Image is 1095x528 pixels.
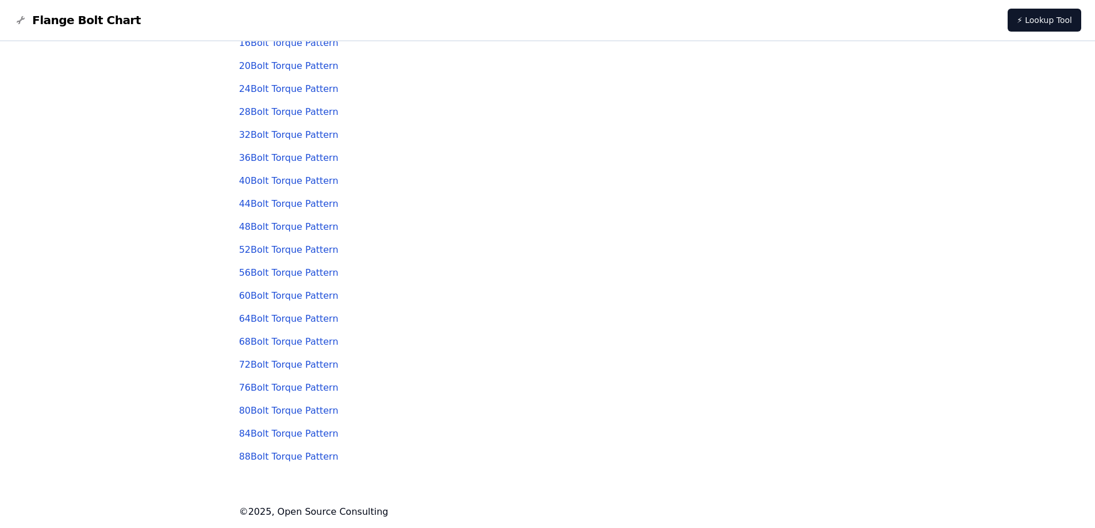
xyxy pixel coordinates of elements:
[239,451,339,462] a: 88Bolt Torque Pattern
[239,382,339,393] a: 76Bolt Torque Pattern
[239,83,339,94] a: 24Bolt Torque Pattern
[239,290,339,301] a: 60Bolt Torque Pattern
[239,37,339,48] a: 16Bolt Torque Pattern
[239,152,339,163] a: 36Bolt Torque Pattern
[239,405,339,416] a: 80Bolt Torque Pattern
[239,505,856,519] footer: © 2025 , Open Source Consulting
[32,12,141,28] span: Flange Bolt Chart
[239,175,339,186] a: 40Bolt Torque Pattern
[239,198,339,209] a: 44Bolt Torque Pattern
[239,129,339,140] a: 32Bolt Torque Pattern
[239,313,339,324] a: 64Bolt Torque Pattern
[239,221,339,232] a: 48Bolt Torque Pattern
[239,267,339,278] a: 56Bolt Torque Pattern
[239,359,339,370] a: 72Bolt Torque Pattern
[239,244,339,255] a: 52Bolt Torque Pattern
[239,336,339,347] a: 68Bolt Torque Pattern
[1008,9,1081,32] a: ⚡ Lookup Tool
[239,428,339,439] a: 84Bolt Torque Pattern
[239,60,339,71] a: 20Bolt Torque Pattern
[239,106,339,117] a: 28Bolt Torque Pattern
[14,13,28,27] img: Flange Bolt Chart Logo
[14,12,141,28] a: Flange Bolt Chart LogoFlange Bolt Chart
